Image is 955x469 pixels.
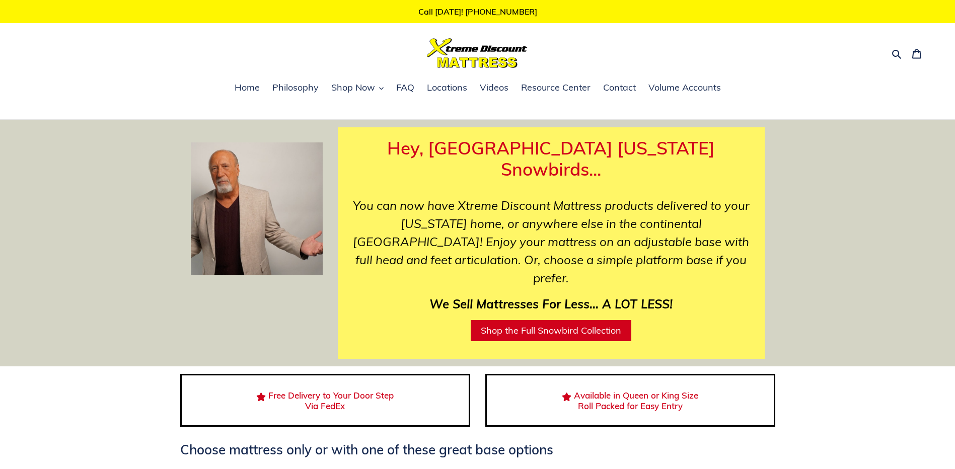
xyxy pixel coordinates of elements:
h3: We Sell Mattresses For Less... A LOT LESS! [338,292,765,311]
span: Home [235,82,260,94]
span: Resource Center [521,82,591,94]
button: Shop Now [326,81,389,96]
a: Shop the Full Snowbird Collection [471,320,631,341]
span: FAQ [396,82,414,94]
h3: Choose mattress only or with one of these great base options [180,442,775,457]
span: Contact [603,82,636,94]
h4: Available in Queen or King Size Roll Packed for Easy Entry [487,385,774,416]
h4: Free Delivery to Your Door Step Via FedEx [182,385,469,416]
h1: Hey, [GEOGRAPHIC_DATA] [US_STATE] Snowbirds... [338,127,765,180]
a: Locations [422,81,472,96]
span: Volume Accounts [648,82,721,94]
i: You can now have Xtreme Discount Mattress products delivered to your [US_STATE] home, or anywhere... [353,198,750,285]
img: Xtreme Discount Mattress [427,38,528,68]
img: georgenew-1682001617442_263x.jpg [191,142,323,275]
span: Locations [427,82,467,94]
a: Resource Center [516,81,596,96]
span: Videos [480,82,508,94]
span: Philosophy [272,82,319,94]
a: Home [230,81,265,96]
a: Videos [475,81,513,96]
a: Volume Accounts [643,81,726,96]
a: FAQ [391,81,419,96]
a: Contact [598,81,641,96]
a: Philosophy [267,81,324,96]
span: Shop Now [331,82,375,94]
